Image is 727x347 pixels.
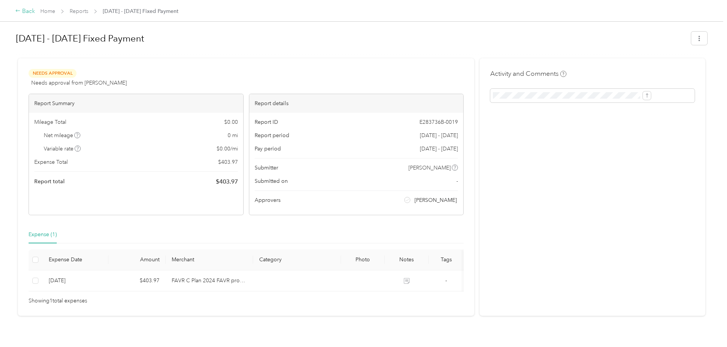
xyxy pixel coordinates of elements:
span: - [456,177,458,185]
span: $ 403.97 [218,158,238,166]
th: Tags [429,249,464,270]
span: Report period [255,131,289,139]
span: $ 403.97 [216,177,238,186]
span: Mileage Total [34,118,66,126]
a: Home [40,8,55,14]
h1: Sep 1 - 30, 2025 Fixed Payment [16,29,686,48]
div: Report details [249,94,464,113]
div: Expense (1) [29,230,57,239]
th: Amount [108,249,166,270]
span: Net mileage [44,131,81,139]
span: Pay period [255,145,281,153]
span: [PERSON_NAME] [415,196,457,204]
th: Notes [385,249,429,270]
div: Back [15,7,35,16]
span: [PERSON_NAME] [408,164,451,172]
span: Report ID [255,118,278,126]
span: 0 mi [228,131,238,139]
td: - [429,270,464,291]
div: Tags [435,256,458,263]
span: [DATE] - [DATE] Fixed Payment [103,7,179,15]
th: Expense Date [43,249,108,270]
div: Report Summary [29,94,243,113]
span: Report total [34,177,65,185]
th: Category [253,249,341,270]
iframe: Everlance-gr Chat Button Frame [684,304,727,347]
span: Variable rate [44,145,81,153]
span: Needs Approval [29,69,77,78]
a: Reports [70,8,88,14]
span: Needs approval from [PERSON_NAME] [31,79,127,87]
span: Submitter [255,164,278,172]
span: Showing 1 total expenses [29,297,87,305]
span: $ 0.00 [224,118,238,126]
span: Submitted on [255,177,288,185]
th: Merchant [166,249,253,270]
span: Expense Total [34,158,68,166]
span: Approvers [255,196,281,204]
span: E283736B-0019 [419,118,458,126]
span: [DATE] - [DATE] [420,131,458,139]
h4: Activity and Comments [490,69,566,78]
td: FAVR C Plan 2024 FAVR program [166,270,253,291]
span: - [445,277,447,284]
th: Photo [341,249,385,270]
td: 10-3-2025 [43,270,108,291]
span: $ 0.00 / mi [217,145,238,153]
td: $403.97 [108,270,166,291]
span: [DATE] - [DATE] [420,145,458,153]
